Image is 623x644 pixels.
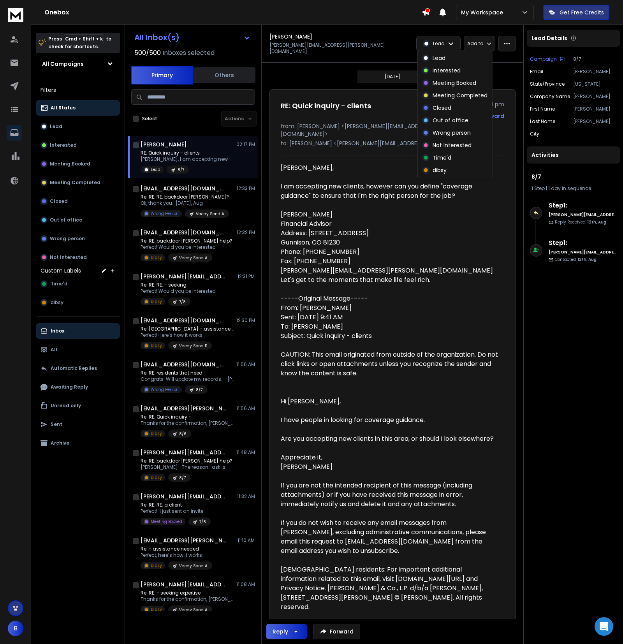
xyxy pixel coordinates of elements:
h1: [PERSON_NAME] [269,33,312,40]
div: | [531,185,615,192]
p: Automatic Replies [51,365,97,371]
h1: All Campaigns [42,60,84,68]
p: 11:56 AM [236,361,255,368]
p: Perfect! Would you be interested [141,288,216,294]
p: 7/8 [199,519,206,525]
p: Wrong person [50,236,85,242]
p: Meeting Completed [433,91,487,99]
p: State/Province [530,81,565,87]
p: Lead [151,167,160,172]
p: [PERSON_NAME][EMAIL_ADDRESS][PERSON_NAME][DOMAIN_NAME] [573,69,617,75]
h1: Onebox [44,8,422,17]
p: Perfect! Here’s how it works: [141,332,234,338]
h1: [PERSON_NAME][EMAIL_ADDRESS][DOMAIN_NAME] [141,581,226,588]
p: Awaiting Reply [51,384,88,390]
p: 11:56 AM [236,405,255,412]
button: Forward [313,624,360,639]
p: Lead [433,40,445,47]
p: Meeting Booked [433,79,476,87]
p: 8/7 [178,167,184,173]
p: Reply Received [555,219,606,225]
p: Re: RE: RE: - seeking [141,282,216,288]
p: Wrong Person [151,211,179,216]
p: Not Interested [433,141,472,149]
h6: Step 1 : [549,201,617,210]
p: 02:17 PM [236,141,255,148]
h6: Step 1 : [549,238,617,248]
div: Activities [527,146,620,164]
span: 1 day in sequence [548,185,591,192]
p: Unread only [51,403,81,409]
h1: [PERSON_NAME][EMAIL_ADDRESS][PERSON_NAME][DOMAIN_NAME] [141,273,226,280]
p: 11:48 AM [236,449,255,456]
p: Get Free Credits [560,9,604,16]
p: Vacay Send A [179,255,208,261]
img: logo [8,8,23,22]
p: Thanks for the confirmation, [PERSON_NAME]. [141,420,234,426]
div: Reply [273,628,288,635]
h1: 8/7 [531,173,615,181]
span: 1 Step [531,185,545,192]
h1: [PERSON_NAME] [141,141,187,148]
p: Campaign [530,56,557,62]
p: 12:31 PM [238,273,255,280]
p: Perfect! Would you be interested [141,244,232,250]
p: 8/7 [196,387,202,393]
div: Open Intercom Messenger [595,617,613,636]
p: Dibsy [151,343,162,348]
p: [PERSON_NAME] [573,93,617,100]
p: 8/7 [573,56,617,62]
p: Press to check for shortcuts. [48,35,111,51]
p: 8/6 [179,431,187,437]
p: 7/8 [179,299,186,305]
p: Re: RE: residents that need [141,370,234,376]
p: Re: [GEOGRAPHIC_DATA] - assistance needed [141,326,234,332]
p: Sent [51,421,62,428]
span: 500 / 500 [134,48,161,58]
p: 11:10 AM [238,537,255,544]
h6: [PERSON_NAME][EMAIL_ADDRESS][DOMAIN_NAME] [549,249,617,255]
p: Dibsy [151,431,162,436]
p: 8/7 [179,475,186,481]
p: Lead Details [531,34,567,42]
p: [PERSON_NAME], I am accepting new [141,156,228,162]
h6: [PERSON_NAME][EMAIL_ADDRESS][DOMAIN_NAME] [549,212,617,218]
h1: [EMAIL_ADDRESS][DOMAIN_NAME] [141,229,226,236]
p: Time'd [433,154,451,162]
span: 12th, Aug [587,219,606,225]
p: dibsy [433,166,447,174]
p: Out of office [50,217,82,223]
h1: [EMAIL_ADDRESS][PERSON_NAME][DOMAIN_NAME] [141,537,226,544]
p: City [530,131,539,137]
p: Vacay Send A [179,607,208,613]
p: Congrats! Will update my records. -[PERSON_NAME] [DATE], [141,376,234,382]
span: Time'd [51,281,67,287]
p: All Status [51,105,76,111]
p: Wrong Person [151,387,179,392]
p: All [51,347,57,353]
h1: All Inbox(s) [134,33,180,41]
p: My Workspace [461,9,506,16]
p: Last Name [530,118,555,125]
p: Add to [467,40,483,47]
p: Wrong person [433,129,471,137]
p: Perfect! I just sent an invite [141,508,211,514]
p: Lead [433,54,445,62]
p: Vacay Send A [179,563,208,569]
p: Re: RE: backdoor [PERSON_NAME] help? [141,458,232,464]
p: Meeting Completed [50,179,100,186]
p: [PERSON_NAME]- The reason I ask is [141,464,232,470]
p: 12:30 PM [236,317,255,324]
p: [DATE] [385,74,400,80]
span: 12th, Aug [577,257,597,262]
p: Re: RE: RE: backdoor [PERSON_NAME]? [141,194,229,200]
h1: [PERSON_NAME][EMAIL_ADDRESS][PERSON_NAME][DOMAIN_NAME] [141,449,226,456]
p: 12:32 PM [237,229,255,236]
p: Company Name [530,93,570,100]
p: to: [PERSON_NAME] <[PERSON_NAME][EMAIL_ADDRESS][DOMAIN_NAME]> [281,139,504,147]
p: Dibsy [151,299,162,304]
p: Vacay Send A [196,211,224,217]
p: Dibsy [151,475,162,480]
p: Closed [50,198,68,204]
p: 11:08 AM [236,581,255,588]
